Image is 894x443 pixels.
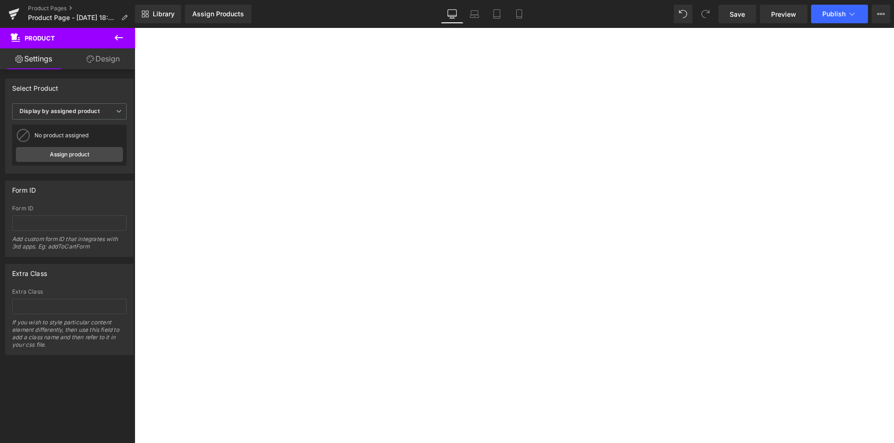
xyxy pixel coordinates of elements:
[12,181,36,194] div: Form ID
[69,48,137,69] a: Design
[16,147,123,162] a: Assign product
[441,5,463,23] a: Desktop
[674,5,692,23] button: Undo
[12,319,127,355] div: If you wish to style particular content element differently, then use this field to add a class n...
[28,5,135,12] a: Product Pages
[192,10,244,18] div: Assign Products
[135,5,181,23] a: New Library
[12,264,47,277] div: Extra Class
[25,34,55,42] span: Product
[28,14,117,21] span: Product Page - [DATE] 18:05:59
[12,235,127,256] div: Add custom form ID that integrates with 3rd apps. Eg: addToCartForm
[34,132,123,139] div: No product assigned
[508,5,530,23] a: Mobile
[811,5,868,23] button: Publish
[16,128,31,143] img: pImage
[463,5,486,23] a: Laptop
[696,5,715,23] button: Redo
[12,289,127,295] div: Extra Class
[822,10,846,18] span: Publish
[153,10,175,18] span: Library
[486,5,508,23] a: Tablet
[760,5,807,23] a: Preview
[12,79,59,92] div: Select Product
[771,9,796,19] span: Preview
[872,5,890,23] button: More
[20,107,100,114] b: Display by assigned product
[12,205,127,212] div: Form ID
[730,9,745,19] span: Save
